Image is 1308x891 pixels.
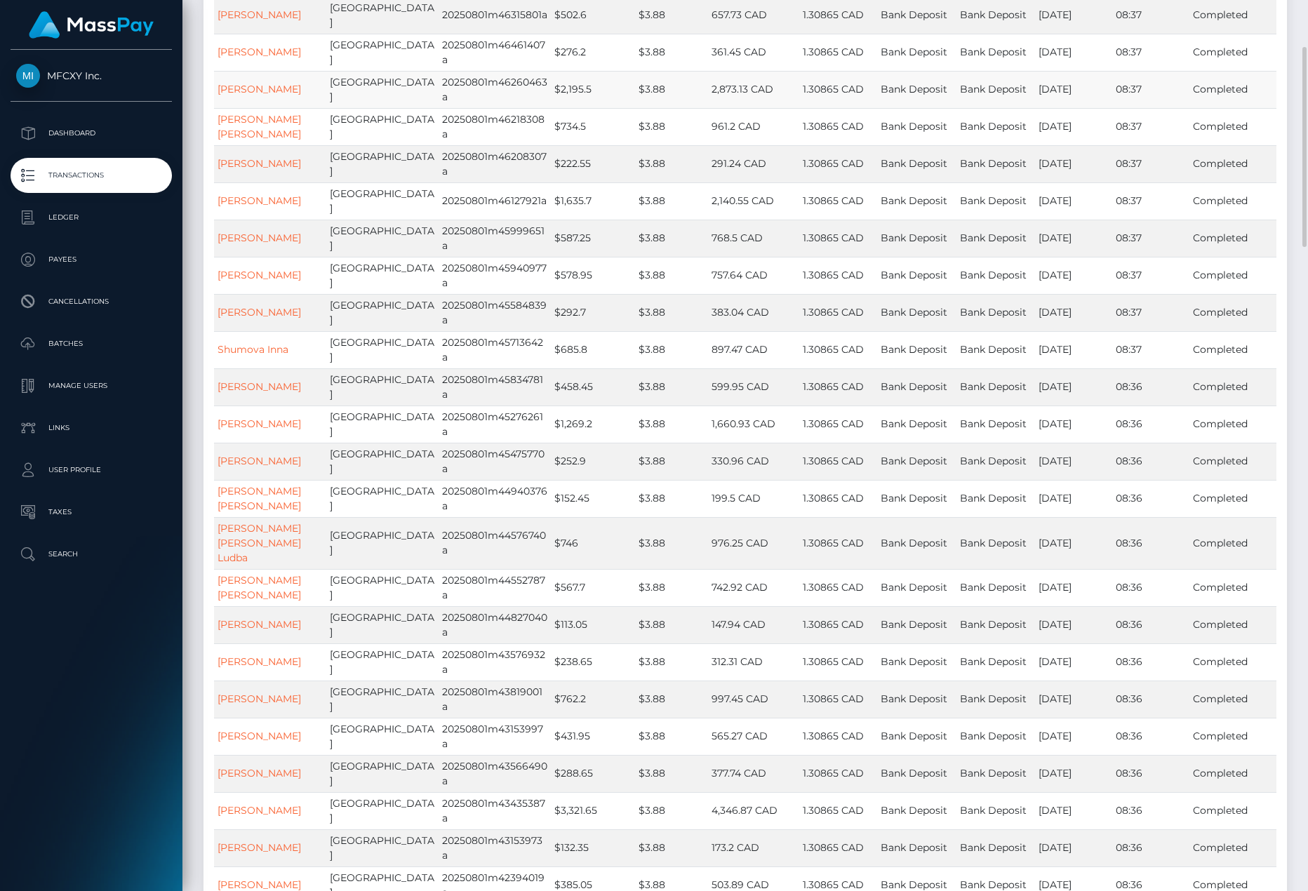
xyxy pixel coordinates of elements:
[881,83,947,95] span: Bank Deposit
[1189,108,1276,145] td: Completed
[708,406,800,443] td: 1,660.93 CAD
[956,145,1036,182] td: Bank Deposit
[439,718,551,755] td: 20250801m43153997a
[881,380,947,393] span: Bank Deposit
[1112,71,1189,108] td: 08:37
[1189,718,1276,755] td: Completed
[551,145,635,182] td: $222.55
[326,220,439,257] td: [GEOGRAPHIC_DATA]
[956,108,1036,145] td: Bank Deposit
[439,294,551,331] td: 20250801m45584839a
[635,257,708,294] td: $3.88
[11,326,172,361] a: Batches
[635,331,708,368] td: $3.88
[1112,606,1189,643] td: 08:36
[1189,182,1276,220] td: Completed
[1112,569,1189,606] td: 08:36
[708,368,800,406] td: 599.95 CAD
[708,643,800,681] td: 312.31 CAD
[326,443,439,480] td: [GEOGRAPHIC_DATA]
[218,343,288,356] a: Shumova Inna
[326,294,439,331] td: [GEOGRAPHIC_DATA]
[218,767,301,779] a: [PERSON_NAME]
[218,574,301,601] a: [PERSON_NAME] [PERSON_NAME]
[708,294,800,331] td: 383.04 CAD
[799,108,877,145] td: 1.30865 CAD
[799,145,877,182] td: 1.30865 CAD
[218,485,301,512] a: [PERSON_NAME] [PERSON_NAME]
[326,569,439,606] td: [GEOGRAPHIC_DATA]
[11,284,172,319] a: Cancellations
[326,71,439,108] td: [GEOGRAPHIC_DATA]
[635,443,708,480] td: $3.88
[635,480,708,517] td: $3.88
[1112,718,1189,755] td: 08:36
[439,755,551,792] td: 20250801m43566490a
[881,417,947,430] span: Bank Deposit
[551,643,635,681] td: $238.65
[439,569,551,606] td: 20250801m44552787a
[326,792,439,829] td: [GEOGRAPHIC_DATA]
[708,257,800,294] td: 757.64 CAD
[439,34,551,71] td: 20250801m46461407a
[956,294,1036,331] td: Bank Deposit
[1189,480,1276,517] td: Completed
[635,182,708,220] td: $3.88
[708,108,800,145] td: 961.2 CAD
[1112,443,1189,480] td: 08:36
[11,410,172,445] a: Links
[551,71,635,108] td: $2,195.5
[708,792,800,829] td: 4,346.87 CAD
[218,455,301,467] a: [PERSON_NAME]
[326,681,439,718] td: [GEOGRAPHIC_DATA]
[11,158,172,193] a: Transactions
[11,368,172,403] a: Manage Users
[635,368,708,406] td: $3.88
[1189,643,1276,681] td: Completed
[956,182,1036,220] td: Bank Deposit
[708,681,800,718] td: 997.45 CAD
[1035,718,1112,755] td: [DATE]
[881,492,947,504] span: Bank Deposit
[708,755,800,792] td: 377.74 CAD
[1035,257,1112,294] td: [DATE]
[551,182,635,220] td: $1,635.7
[218,522,301,564] a: [PERSON_NAME] [PERSON_NAME] Ludba
[326,257,439,294] td: [GEOGRAPHIC_DATA]
[881,537,947,549] span: Bank Deposit
[799,681,877,718] td: 1.30865 CAD
[16,375,166,396] p: Manage Users
[956,368,1036,406] td: Bank Deposit
[551,108,635,145] td: $734.5
[439,220,551,257] td: 20250801m45999651a
[881,120,947,133] span: Bank Deposit
[326,517,439,569] td: [GEOGRAPHIC_DATA]
[439,829,551,866] td: 20250801m43153973a
[635,71,708,108] td: $3.88
[16,249,166,270] p: Payees
[218,380,301,393] a: [PERSON_NAME]
[635,569,708,606] td: $3.88
[1035,480,1112,517] td: [DATE]
[326,755,439,792] td: [GEOGRAPHIC_DATA]
[956,569,1036,606] td: Bank Deposit
[218,269,301,281] a: [PERSON_NAME]
[1035,406,1112,443] td: [DATE]
[799,443,877,480] td: 1.30865 CAD
[218,8,301,21] a: [PERSON_NAME]
[799,220,877,257] td: 1.30865 CAD
[1035,443,1112,480] td: [DATE]
[218,232,301,244] a: [PERSON_NAME]
[1112,331,1189,368] td: 08:37
[881,804,947,817] span: Bank Deposit
[956,681,1036,718] td: Bank Deposit
[956,829,1036,866] td: Bank Deposit
[1189,792,1276,829] td: Completed
[1189,257,1276,294] td: Completed
[799,517,877,569] td: 1.30865 CAD
[326,145,439,182] td: [GEOGRAPHIC_DATA]
[218,618,301,631] a: [PERSON_NAME]
[1035,145,1112,182] td: [DATE]
[881,581,947,594] span: Bank Deposit
[635,108,708,145] td: $3.88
